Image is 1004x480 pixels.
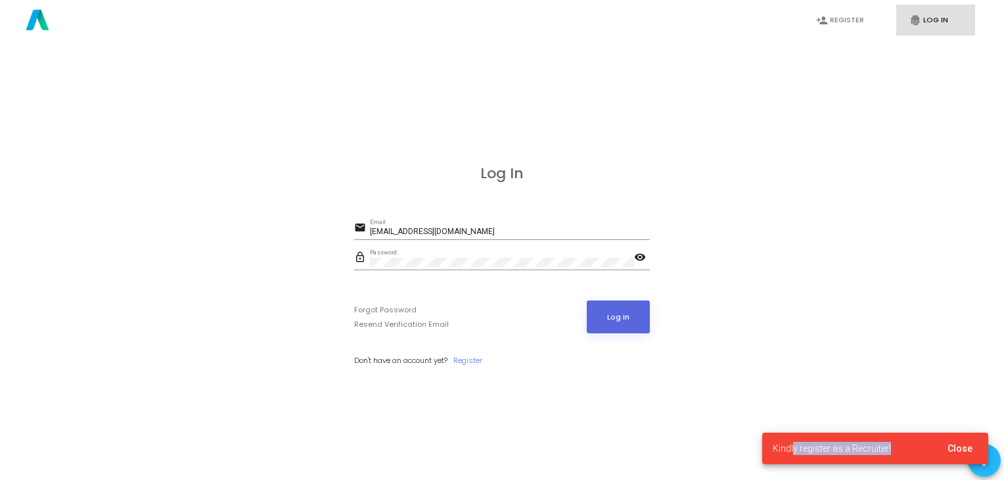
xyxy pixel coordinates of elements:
mat-icon: email [354,221,370,237]
span: Don't have an account yet? [354,355,447,366]
i: fingerprint [909,14,921,26]
button: Log In [587,300,650,333]
a: fingerprintLog In [896,5,975,36]
input: Email [370,228,650,237]
a: Register [453,355,482,366]
a: person_addRegister [803,5,882,36]
img: logo [22,4,53,37]
a: Resend Verification Email [354,319,449,330]
span: Kindly register as a Recruiter! [773,442,891,455]
mat-icon: visibility [634,251,650,266]
span: Close [947,443,972,454]
button: Close [937,437,983,460]
mat-icon: lock_outline [354,251,370,266]
h3: Log In [354,165,650,182]
i: person_add [816,14,828,26]
a: Forgot Password [354,304,417,316]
